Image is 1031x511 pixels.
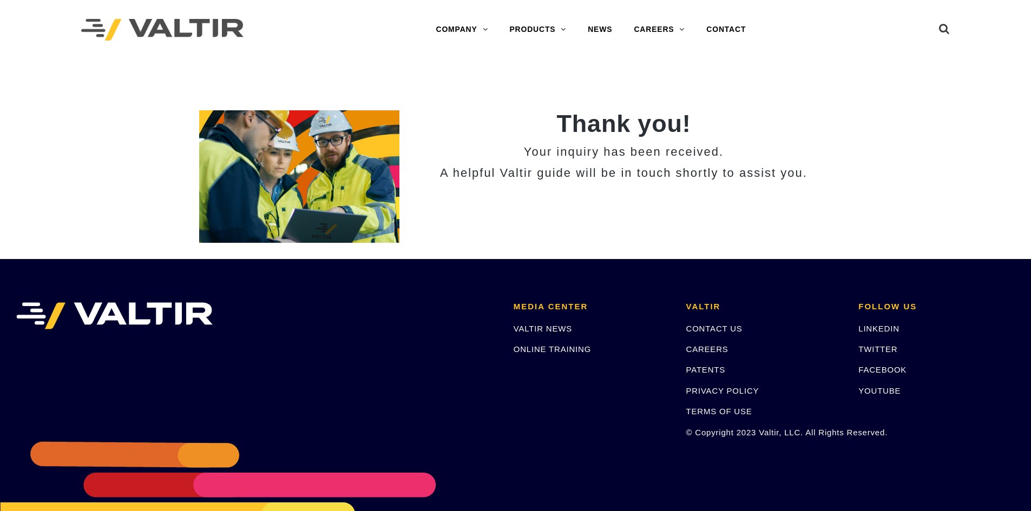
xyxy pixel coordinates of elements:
a: CAREERS [623,19,695,41]
a: PRIVACY POLICY [686,386,759,395]
a: COMPANY [425,19,498,41]
p: © Copyright 2023 Valtir, LLC. All Rights Reserved. [686,426,843,439]
a: CONTACT US [686,324,743,333]
a: ONLINE TRAINING [514,344,591,354]
img: VALTIR [16,302,213,329]
a: YOUTUBE [858,386,901,395]
img: Valtir [81,19,244,41]
a: FACEBOOK [858,365,907,374]
a: TERMS OF USE [686,407,752,416]
h2: FOLLOW US [858,302,1015,311]
a: CONTACT [695,19,757,41]
a: PATENTS [686,365,726,374]
a: TWITTER [858,344,897,354]
h3: Your inquiry has been received. [416,145,832,158]
img: 2 Home_Team [199,110,399,243]
h2: MEDIA CENTER [514,302,670,311]
a: CAREERS [686,344,728,354]
a: VALTIR NEWS [514,324,572,333]
h3: A helpful Valtir guide will be in touch shortly to assist you. [416,167,832,180]
a: LINKEDIN [858,324,899,333]
h2: VALTIR [686,302,843,311]
a: NEWS [577,19,623,41]
a: PRODUCTS [498,19,577,41]
strong: Thank you! [556,110,691,137]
